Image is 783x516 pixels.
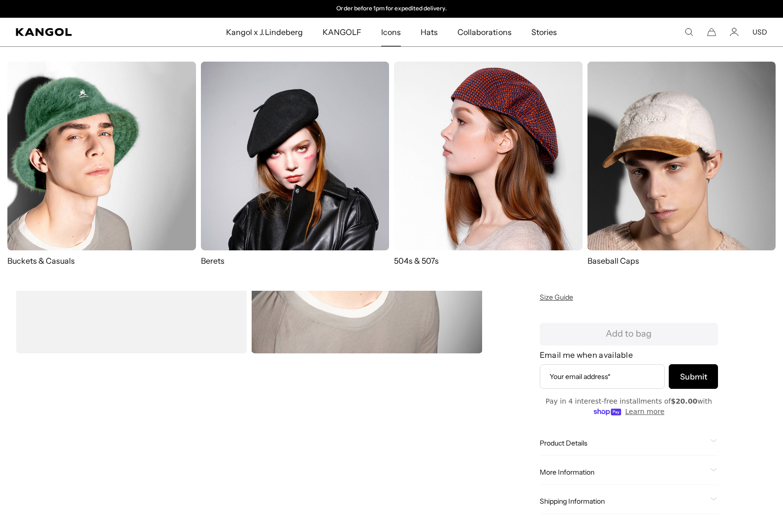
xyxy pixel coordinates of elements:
a: Kangol x J.Lindeberg [216,18,313,46]
span: Size Guide [540,293,573,302]
a: Collaborations [448,18,521,46]
span: Submit [680,371,707,382]
p: 504s & 507s [394,255,583,266]
button: Subscribe [669,364,718,389]
span: Shipping Information [540,497,706,506]
h4: Email me when available [540,349,718,360]
span: Collaborations [457,18,511,46]
p: Berets [201,255,390,266]
slideshow-component: Announcement bar [290,5,493,13]
div: 2 of 2 [290,5,493,13]
a: Baseball Caps [587,62,776,276]
a: Kangol [16,28,149,36]
p: Buckets & Casuals [7,255,196,266]
button: Cart [707,28,716,36]
a: Buckets & Casuals [7,62,196,266]
button: Add to bag [540,323,718,345]
p: Baseball Caps [587,255,776,266]
div: Announcement [290,5,493,13]
span: Stories [531,18,557,46]
span: Hats [421,18,438,46]
a: Berets [201,62,390,266]
summary: Search here [685,28,693,36]
span: More Information [540,468,706,477]
span: Kangol x J.Lindeberg [226,18,303,46]
span: Product Details [540,439,706,447]
a: Account [730,28,739,36]
span: KANGOLF [323,18,361,46]
span: Add to bag [606,327,652,341]
span: Icons [381,18,401,46]
a: 504s & 507s [394,62,583,266]
a: Hats [411,18,448,46]
a: KANGOLF [313,18,371,46]
a: Stories [522,18,567,46]
button: USD [752,28,767,36]
p: Order before 1pm for expedited delivery. [336,5,446,13]
a: Icons [371,18,411,46]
